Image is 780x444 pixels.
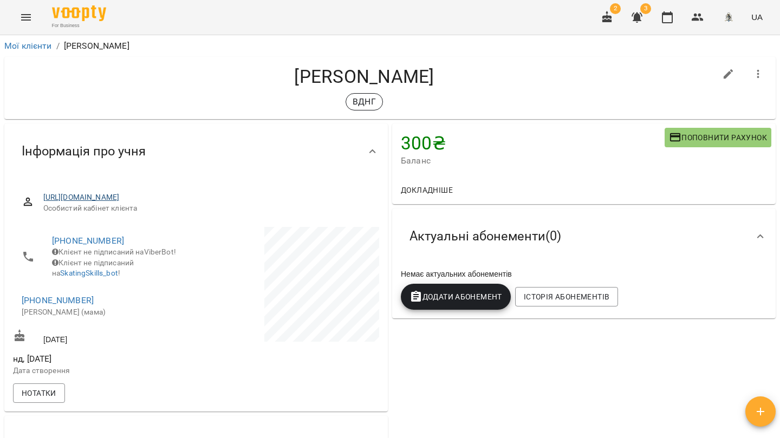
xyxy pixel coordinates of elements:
span: Особистий кабінет клієнта [43,203,370,214]
button: Menu [13,4,39,30]
button: Історія абонементів [515,287,618,306]
span: UA [751,11,763,23]
a: [PHONE_NUMBER] [52,236,124,246]
span: Докладніше [401,184,453,197]
div: Інформація про учня [4,123,388,179]
button: UA [747,7,767,27]
span: 2 [610,3,621,14]
p: Дата створення [13,365,194,376]
span: Клієнт не підписаний на ViberBot! [52,247,176,256]
p: [PERSON_NAME] (мама) [22,307,185,318]
nav: breadcrumb [4,40,776,53]
a: Мої клієнти [4,41,52,51]
button: Поповнити рахунок [665,128,771,147]
button: Докладніше [396,180,457,200]
span: Інформація про учня [22,143,146,160]
h4: 300 ₴ [401,132,665,154]
span: Клієнт не підписаний на ! [52,258,134,278]
span: Додати Абонемент [409,290,502,303]
div: ВДНГ [346,93,383,110]
span: Нотатки [22,387,56,400]
div: Актуальні абонементи(0) [392,208,776,264]
img: 8c829e5ebed639b137191ac75f1a07db.png [721,10,736,25]
img: Voopty Logo [52,5,106,21]
a: [URL][DOMAIN_NAME] [43,193,120,201]
span: Поповнити рахунок [669,131,767,144]
span: 3 [640,3,651,14]
h4: [PERSON_NAME] [13,66,716,88]
a: [PHONE_NUMBER] [22,295,94,305]
p: ВДНГ [353,95,376,108]
a: SkatingSkills_bot [60,269,118,277]
span: нд, [DATE] [13,352,194,365]
div: Немає актуальних абонементів [399,266,769,282]
button: Додати Абонемент [401,284,511,310]
button: Нотатки [13,383,65,403]
span: For Business [52,22,106,29]
div: [DATE] [11,327,196,347]
p: [PERSON_NAME] [64,40,129,53]
span: Актуальні абонементи ( 0 ) [409,228,561,245]
li: / [56,40,60,53]
span: Баланс [401,154,665,167]
span: Історія абонементів [524,290,609,303]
